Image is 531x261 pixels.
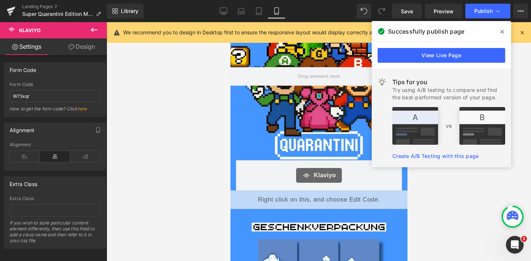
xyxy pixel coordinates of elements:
div: If you wish to style particular content element differently, then use this field to add a class n... [10,220,100,248]
button: More [513,4,528,18]
a: here [77,106,87,111]
button: Publish [465,4,510,18]
div: Tips for you [392,78,505,86]
div: Alignment [10,142,100,147]
a: View Live Page [378,48,505,63]
a: New Library [107,4,143,18]
span: Preview [434,7,454,15]
span: Super Quarantini Edition Meta EA External [22,11,93,17]
span: 1 [521,236,527,242]
span: Successfully publish page [388,27,464,36]
a: Landing Pages [22,4,107,10]
a: Preview [425,4,462,18]
iframe: Intercom live chat [506,236,524,254]
a: Mobile [268,4,285,18]
div: Extra Class [10,196,100,201]
a: Laptop [232,4,250,18]
div: Form Code [10,82,100,87]
div: Extra Class [10,177,37,187]
img: light.svg [378,78,386,86]
span: Klaviyo [19,27,41,33]
a: Create A/B Testing with this page [392,153,479,159]
div: Alignment [10,123,35,133]
button: Redo [374,4,389,18]
span: Save [401,7,413,15]
p: We recommend you to design in Desktop first to ensure the responsive layout would display correct... [123,28,461,37]
div: Form Code [10,63,37,73]
a: Design [55,38,108,55]
button: Undo [357,4,371,18]
span: Klaviyo [83,149,105,158]
a: Desktop [215,4,232,18]
a: Tablet [250,4,268,18]
div: How to get the form code? Click [10,106,100,117]
div: Try using A/B testing to compare and find the best-performed version of your page. [392,86,505,101]
span: Library [121,8,138,14]
img: tip.png [392,107,505,145]
span: Publish [474,8,493,14]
